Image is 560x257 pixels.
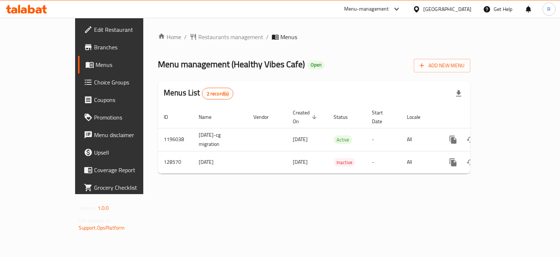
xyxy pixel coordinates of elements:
[308,62,324,68] span: Open
[401,151,439,173] td: All
[266,33,269,41] li: /
[407,113,430,121] span: Locale
[158,33,181,41] a: Home
[79,223,125,233] a: Support.OpsPlatform
[94,113,163,122] span: Promotions
[158,56,305,72] span: Menu management ( Healthy Vibes Cafe )
[158,33,470,41] nav: breadcrumb
[293,135,308,144] span: [DATE]
[344,5,389,14] div: Menu-management
[79,216,112,225] span: Get support on:
[334,136,352,144] span: Active
[444,154,462,171] button: more
[78,56,169,73] a: Menus
[94,148,163,157] span: Upsell
[193,151,248,173] td: [DATE]
[158,151,193,173] td: 128570
[420,61,464,70] span: Add New Menu
[190,33,263,41] a: Restaurants management
[94,78,163,87] span: Choice Groups
[450,85,467,102] div: Export file
[78,38,169,56] a: Branches
[94,43,163,52] span: Branches
[94,131,163,139] span: Menu disclaimer
[78,126,169,144] a: Menu disclaimer
[372,108,392,126] span: Start Date
[199,113,221,121] span: Name
[202,88,234,99] div: Total records count
[444,131,462,148] button: more
[158,106,520,174] table: enhanced table
[193,128,248,151] td: [DATE]-cg migration
[334,158,355,167] span: Inactive
[401,128,439,151] td: All
[423,5,471,13] div: [GEOGRAPHIC_DATA]
[462,154,479,171] button: Change Status
[366,128,401,151] td: -
[78,73,169,91] a: Choice Groups
[94,95,163,104] span: Coupons
[94,183,163,192] span: Grocery Checklist
[293,108,319,126] span: Created On
[79,203,97,213] span: Version:
[78,91,169,109] a: Coupons
[366,151,401,173] td: -
[334,113,357,121] span: Status
[78,161,169,179] a: Coverage Report
[202,90,233,97] span: 2 record(s)
[439,106,520,128] th: Actions
[308,61,324,69] div: Open
[280,33,297,41] span: Menus
[78,109,169,126] a: Promotions
[78,21,169,38] a: Edit Restaurant
[253,113,278,121] span: Vendor
[96,60,163,69] span: Menus
[164,87,233,99] h2: Menus List
[158,128,193,151] td: 1196038
[184,33,187,41] li: /
[94,166,163,174] span: Coverage Report
[462,131,479,148] button: Change Status
[78,179,169,196] a: Grocery Checklist
[414,59,470,72] button: Add New Menu
[293,157,308,167] span: [DATE]
[78,144,169,161] a: Upsell
[164,113,178,121] span: ID
[94,25,163,34] span: Edit Restaurant
[98,203,109,213] span: 1.0.0
[547,5,551,13] span: R
[198,33,263,41] span: Restaurants management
